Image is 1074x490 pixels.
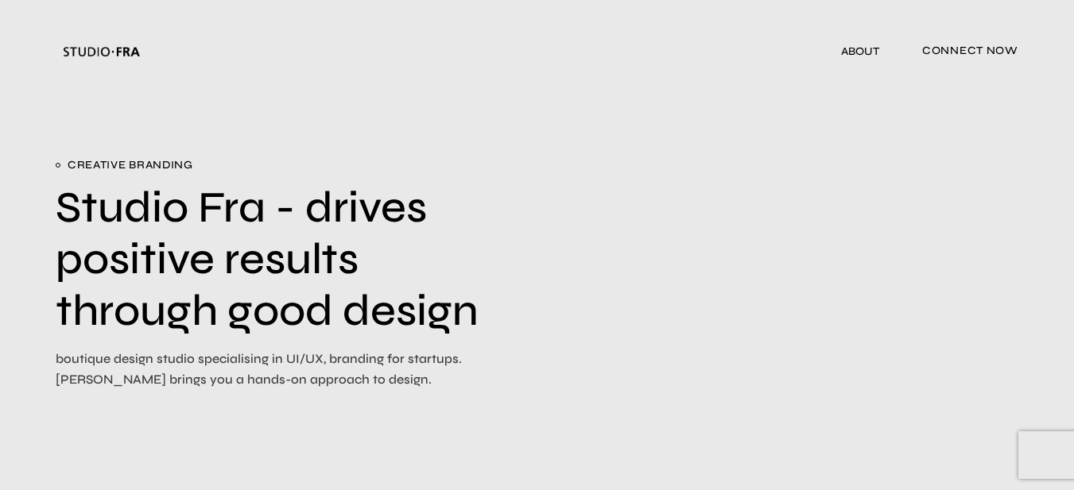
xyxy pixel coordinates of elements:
[56,182,489,337] h1: Studio Fra - drives positive results through good design
[56,349,489,390] p: boutique design studio specialising in UI/UX, branding for startups. [PERSON_NAME] brings you a h...
[64,47,140,56] img: Studio Fra Logo
[841,44,879,58] a: ABOUT
[56,155,489,176] span: creative branding
[922,39,1018,65] a: connect now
